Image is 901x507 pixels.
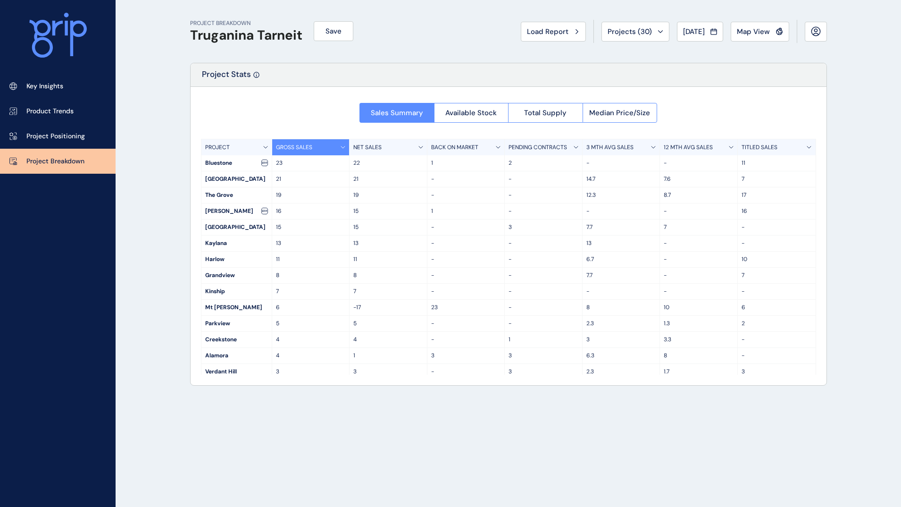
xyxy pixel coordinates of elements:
[737,27,770,36] span: Map View
[601,22,669,42] button: Projects (30)
[276,239,346,247] p: 13
[509,175,578,183] p: -
[664,191,734,199] p: 8.7
[26,157,84,166] p: Project Breakdown
[431,207,501,215] p: 1
[586,336,656,344] p: 3
[586,368,656,376] p: 2.3
[353,320,423,328] p: 5
[353,287,423,296] p: 7
[201,268,272,283] div: Grandview
[434,103,509,123] button: Available Stock
[509,271,578,279] p: -
[205,144,230,152] p: PROJECT
[742,368,812,376] p: 3
[664,239,734,247] p: -
[431,144,478,152] p: BACK ON MARKET
[509,304,578,312] p: -
[527,27,568,36] span: Load Report
[431,191,501,199] p: -
[276,352,346,360] p: 4
[586,207,656,215] p: -
[431,352,501,360] p: 3
[431,271,501,279] p: -
[276,207,346,215] p: 16
[509,352,578,360] p: 3
[509,159,578,167] p: 2
[586,255,656,263] p: 6.7
[664,287,734,296] p: -
[201,252,272,267] div: Harlow
[742,352,812,360] p: -
[509,144,567,152] p: PENDING CONTRACTS
[276,304,346,312] p: 6
[201,171,272,187] div: [GEOGRAPHIC_DATA]
[431,320,501,328] p: -
[353,191,423,199] p: 19
[742,255,812,263] p: 10
[508,103,583,123] button: Total Supply
[276,159,346,167] p: 23
[431,159,501,167] p: 1
[731,22,789,42] button: Map View
[431,368,501,376] p: -
[276,144,312,152] p: GROSS SALES
[509,191,578,199] p: -
[521,22,586,42] button: Load Report
[586,352,656,360] p: 6.3
[677,22,723,42] button: [DATE]
[325,26,342,36] span: Save
[524,108,567,118] span: Total Supply
[353,223,423,231] p: 15
[353,336,423,344] p: 4
[314,21,353,41] button: Save
[353,368,423,376] p: 3
[664,336,734,344] p: 3.3
[276,336,346,344] p: 4
[201,348,272,363] div: Alamora
[742,304,812,312] p: 6
[509,207,578,215] p: -
[201,284,272,299] div: Kinship
[276,223,346,231] p: 15
[664,175,734,183] p: 7.6
[201,236,272,251] div: Kaylana
[586,239,656,247] p: 13
[586,144,634,152] p: 3 MTH AVG SALES
[353,207,423,215] p: 15
[353,239,423,247] p: 13
[509,320,578,328] p: -
[359,103,434,123] button: Sales Summary
[201,203,272,219] div: [PERSON_NAME]
[664,304,734,312] p: 10
[742,144,777,152] p: TITLED SALES
[353,144,382,152] p: NET SALES
[509,239,578,247] p: -
[190,27,302,43] h1: Truganina Tarneit
[664,368,734,376] p: 1.7
[664,223,734,231] p: 7
[431,336,501,344] p: -
[586,287,656,296] p: -
[276,368,346,376] p: 3
[353,255,423,263] p: 11
[26,132,85,141] p: Project Positioning
[742,320,812,328] p: 2
[276,255,346,263] p: 11
[353,352,423,360] p: 1
[509,223,578,231] p: 3
[509,336,578,344] p: 1
[742,175,812,183] p: 7
[26,82,63,91] p: Key Insights
[201,155,272,171] div: Bluestone
[431,175,501,183] p: -
[586,304,656,312] p: 8
[664,320,734,328] p: 1.3
[371,108,423,118] span: Sales Summary
[586,175,656,183] p: 14.7
[742,287,812,296] p: -
[431,304,501,312] p: 23
[202,69,251,86] p: Project Stats
[276,175,346,183] p: 21
[742,271,812,279] p: 7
